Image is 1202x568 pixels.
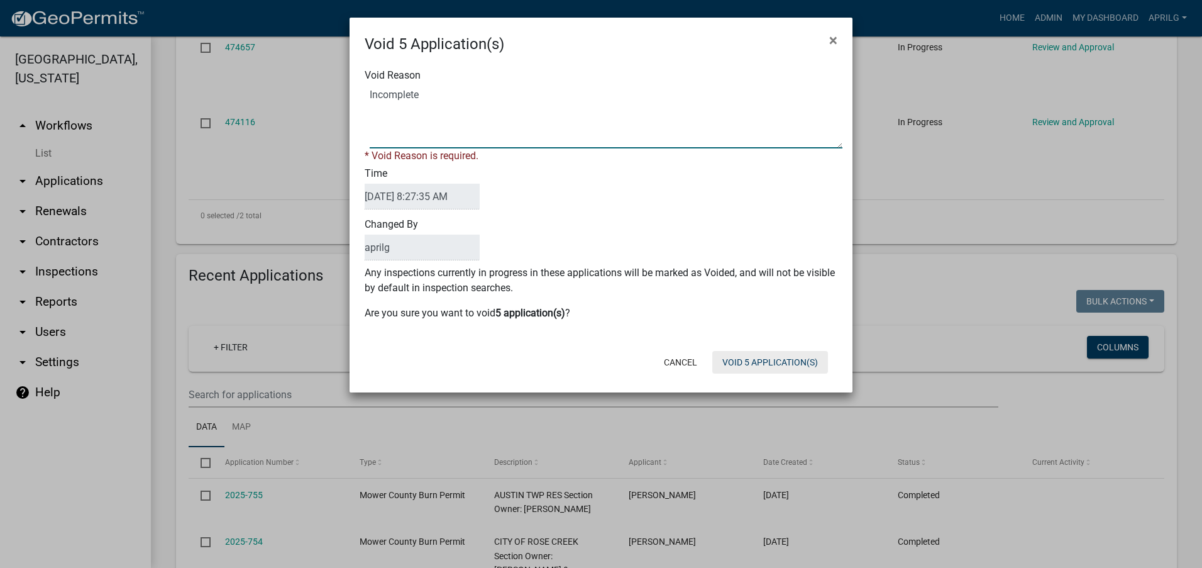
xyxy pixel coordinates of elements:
[365,220,480,260] label: Changed By
[365,33,504,55] h4: Void 5 Application(s)
[365,184,480,209] input: DateTime
[495,307,565,319] b: 5 application(s)
[654,351,707,374] button: Cancel
[712,351,828,374] button: Void 5 Application(s)
[365,235,480,260] input: BulkActionUser
[819,23,847,58] button: Close
[365,265,837,296] p: Any inspections currently in progress in these applications will be marked as Voided, and will no...
[365,70,421,81] label: Void Reason
[370,86,842,148] textarea: Void Reason
[365,169,480,209] label: Time
[365,148,837,164] div: * Void Reason is required.
[365,306,837,321] p: Are you sure you want to void ?
[829,31,837,49] span: ×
